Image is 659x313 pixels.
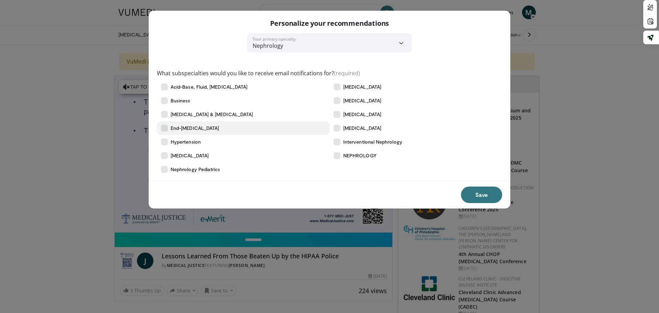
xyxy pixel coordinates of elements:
span: [MEDICAL_DATA] [171,152,209,159]
span: [MEDICAL_DATA] [343,83,381,90]
span: [MEDICAL_DATA] [343,111,381,118]
p: Personalize your recommendations [270,19,389,28]
span: Interventional Nephrology [343,138,402,145]
span: Hypertension [171,138,201,145]
label: What subspecialties would you like to receive email notifications for? [157,69,360,77]
span: [MEDICAL_DATA] [343,97,381,104]
span: [MEDICAL_DATA] & [MEDICAL_DATA] [171,111,253,118]
span: End-[MEDICAL_DATA] [171,125,219,132]
span: Nephrology Pediatrics [171,166,220,173]
span: NEPHROLOGY [343,152,377,159]
button: Save [461,187,502,203]
span: [MEDICAL_DATA] [343,125,381,132]
span: (required) [334,69,360,77]
span: Acid-Base, Fluid, [MEDICAL_DATA] [171,83,247,90]
span: Business [171,97,190,104]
